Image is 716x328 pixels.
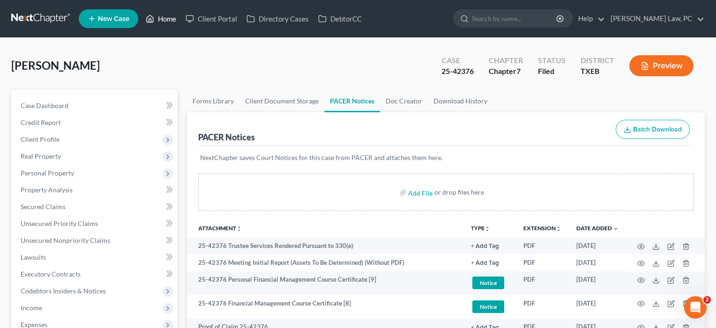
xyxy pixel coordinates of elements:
button: + Add Tag [471,260,499,266]
a: Help [574,10,605,27]
td: PDF [516,237,569,254]
td: [DATE] [569,295,626,319]
a: Unsecured Nonpriority Claims [13,232,178,249]
p: NextChapter saves Court Notices for this case from PACER and attaches them here. [200,153,692,162]
span: Notice [472,300,504,313]
button: + Add Tag [471,243,499,249]
span: Personal Property [21,169,74,177]
a: Doc Creator [380,90,428,112]
span: 7 [516,66,521,75]
a: Client Portal [181,10,242,27]
a: + Add Tag [471,258,508,267]
a: + Add Tag [471,241,508,250]
span: Batch Download [633,125,682,133]
span: Case Dashboard [21,102,68,109]
span: 2 [703,296,711,304]
a: Notice [471,275,508,291]
a: Credit Report [13,114,178,131]
div: District [581,55,614,66]
a: Secured Claims [13,198,178,215]
a: Client Document Storage [239,90,324,112]
a: Case Dashboard [13,97,178,114]
a: Unsecured Priority Claims [13,215,178,232]
td: 25-42376 Personal Financial Management Course Certificate [9] [187,271,463,295]
i: unfold_more [236,226,242,232]
span: Unsecured Priority Claims [21,219,98,227]
div: 25-42376 [441,66,474,77]
a: Date Added expand_more [576,225,619,232]
td: PDF [516,271,569,295]
td: 25-42376 Trustee Services Rendered Pursuant to 330(e) [187,237,463,254]
button: Batch Download [616,120,690,139]
span: Unsecured Nonpriority Claims [21,236,110,244]
a: DebtorCC [313,10,366,27]
a: PACER Notices [324,90,380,112]
span: Real Property [21,152,61,160]
div: PACER Notices [198,131,255,143]
i: expand_more [613,226,619,232]
div: TXEB [581,66,614,77]
div: Status [538,55,566,66]
span: Lawsuits [21,253,46,261]
a: Extensionunfold_more [523,225,561,232]
td: [DATE] [569,271,626,295]
a: Attachmentunfold_more [198,225,242,232]
td: PDF [516,295,569,319]
a: Directory Cases [242,10,313,27]
span: New Case [98,15,129,22]
span: Executory Contracts [21,270,81,278]
input: Search by name... [472,10,558,27]
span: [PERSON_NAME] [11,58,100,72]
i: unfold_more [485,226,490,232]
td: 25-42376 Financial Management Course Certificate [8] [187,295,463,319]
span: Property Analysis [21,186,73,194]
div: Chapter [489,66,523,77]
a: Forms Library [187,90,239,112]
a: Download History [428,90,493,112]
span: Secured Claims [21,203,66,211]
a: Home [141,10,181,27]
div: Chapter [489,55,523,66]
td: [DATE] [569,254,626,271]
i: unfold_more [556,226,561,232]
div: Filed [538,66,566,77]
div: or drop files here [434,188,484,197]
iframe: Intercom live chat [684,296,707,319]
a: [PERSON_NAME] Law, PC [606,10,704,27]
button: Preview [629,55,694,76]
span: Credit Report [21,118,61,126]
a: Property Analysis [13,182,178,198]
td: PDF [516,254,569,271]
span: Client Profile [21,135,60,143]
td: [DATE] [569,237,626,254]
td: 25-42376 Meeting Initial Report (Assets To Be Determined) (Without PDF) [187,254,463,271]
span: Income [21,304,42,312]
span: Codebtors Insiders & Notices [21,287,106,295]
button: TYPEunfold_more [471,226,490,232]
a: Lawsuits [13,249,178,266]
span: Notice [472,277,504,289]
a: Notice [471,299,508,314]
div: Case [441,55,474,66]
a: Executory Contracts [13,266,178,283]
